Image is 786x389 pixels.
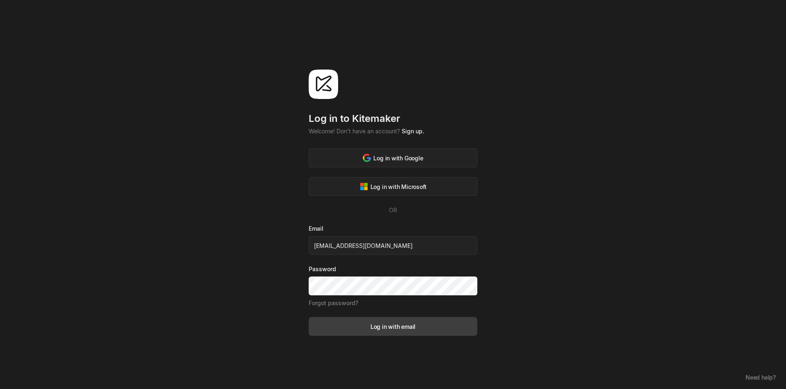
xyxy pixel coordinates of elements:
[309,70,338,99] img: svg%3e
[402,128,424,135] a: Sign up.
[309,112,477,126] div: Log in to Kitemaker
[309,265,477,273] label: Password
[309,299,358,306] a: Forgot password?
[309,317,477,336] button: Log in with email
[309,206,477,214] div: OR
[741,371,780,383] button: Need help?
[309,236,477,255] input: yourname@company.com
[360,182,368,191] img: svg%3e
[363,154,371,162] img: svg%3e
[363,154,423,162] div: Log in with Google
[309,127,477,135] div: Welcome! Don't have an account?
[370,322,416,331] div: Log in with email
[309,224,477,233] label: Email
[309,148,477,167] button: Log in with Google
[309,177,477,196] button: Log in with Microsoft
[360,182,427,191] div: Log in with Microsoft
